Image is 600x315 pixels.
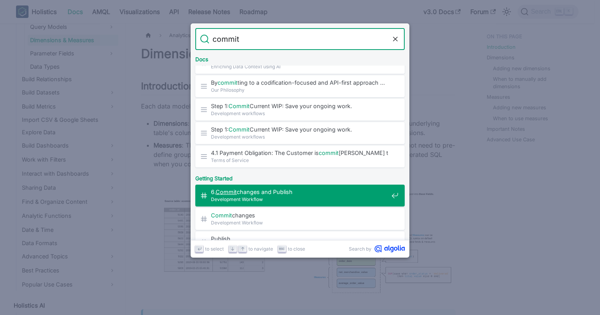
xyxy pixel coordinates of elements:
span: 4.1 Payment Obligation: The Customer is [PERSON_NAME] to fulfilling … [211,149,388,157]
span: to navigate [248,245,273,253]
span: Enriching Data Context using AI [211,63,388,70]
input: Search docs [209,28,391,50]
div: Getting Started [194,169,406,185]
div: Docs [194,50,406,66]
mark: commit [319,149,339,156]
span: Search by [349,245,371,253]
span: Our Philosophy [211,86,388,94]
span: to close [288,245,305,253]
a: Commitchanges​Development Workflow [195,208,405,230]
a: Bycommitting to a codification-focused and API-first approach …Our Philosophy [195,75,405,97]
span: Development Workflow [211,219,388,226]
svg: Algolia [375,245,405,253]
mark: commit [218,79,237,86]
mark: Commit [229,103,250,109]
span: Development workflows [211,110,388,117]
span: 6. changes and Publish​ [211,188,388,196]
span: Step 1: Current WIP: Save your ongoing work. [211,102,388,110]
a: 6.Commitchanges and Publish​Development Workflow [195,185,405,206]
svg: Enter key [196,246,202,252]
span: changes​ [211,212,388,219]
span: Step 1: Current WIP: Save your ongoing work. [211,126,388,133]
span: Terms of Service [211,157,388,164]
a: Step 1:CommitCurrent WIP: Save your ongoing work.Development workflows [195,99,405,121]
button: Clear the query [391,34,400,44]
a: Publish​Development Workflow [195,231,405,253]
span: Publish​ [211,235,388,242]
a: Search byAlgolia [349,245,405,253]
mark: Commit [229,126,250,133]
svg: Arrow up [240,246,246,252]
a: 4.1 Payment Obligation: The Customer iscommit[PERSON_NAME] to fulfilling …Terms of Service [195,146,405,167]
svg: Arrow down [230,246,236,252]
span: to select [205,245,224,253]
a: Step 1:CommitCurrent WIP: Save your ongoing work.Development workflows [195,122,405,144]
mark: Commit [216,189,237,195]
span: By ting to a codification-focused and API-first approach … [211,79,388,86]
svg: Escape key [279,246,285,252]
span: Development workflows [211,133,388,141]
span: Development Workflow [211,196,388,203]
mark: Commit [211,212,232,219]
